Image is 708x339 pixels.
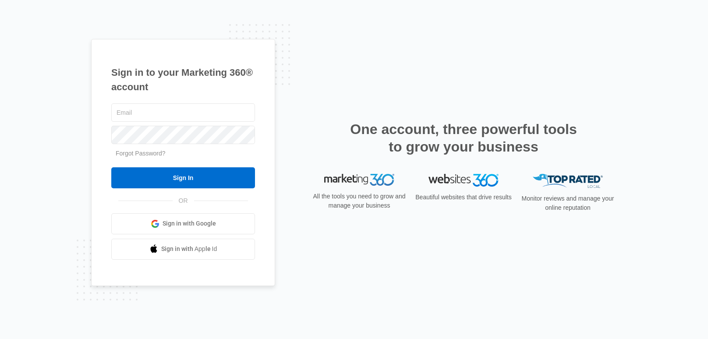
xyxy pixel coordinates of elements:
img: Marketing 360 [324,174,394,186]
a: Sign in with Google [111,213,255,234]
h1: Sign in to your Marketing 360® account [111,65,255,94]
p: All the tools you need to grow and manage your business [310,192,408,210]
input: Sign In [111,167,255,188]
h2: One account, three powerful tools to grow your business [347,120,580,155]
input: Email [111,103,255,122]
span: Sign in with Google [163,219,216,228]
img: Top Rated Local [533,174,603,188]
img: Websites 360 [428,174,499,187]
p: Beautiful websites that drive results [414,193,513,202]
p: Monitor reviews and manage your online reputation [519,194,617,212]
span: OR [173,196,194,205]
a: Forgot Password? [116,150,166,157]
span: Sign in with Apple Id [161,244,217,254]
a: Sign in with Apple Id [111,239,255,260]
